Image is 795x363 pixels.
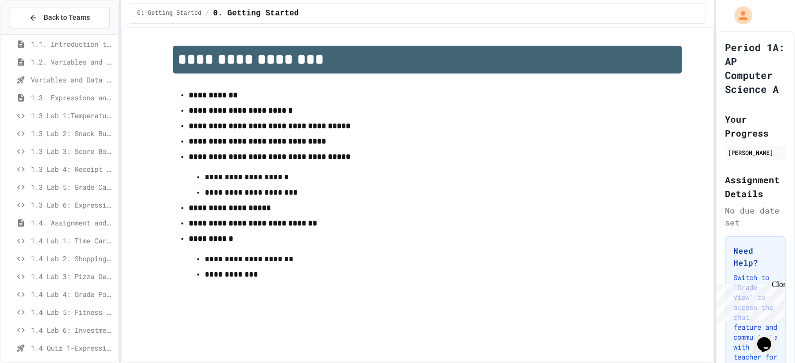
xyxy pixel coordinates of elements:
[31,307,114,317] span: 1.4 Lab 5: Fitness Tracker Debugger
[31,57,114,67] span: 1.2. Variables and Data Types
[4,4,69,63] div: Chat with us now!Close
[31,74,114,85] span: Variables and Data Types - Quiz
[31,218,114,228] span: 1.4. Assignment and Input
[31,235,114,246] span: 1.4 Lab 1: Time Card Calculator
[31,92,114,103] span: 1.3. Expressions and Output [New]
[44,12,90,23] span: Back to Teams
[9,7,110,28] button: Back to Teams
[724,4,755,27] div: My Account
[31,182,114,192] span: 1.3 Lab 5: Grade Calculator Pro
[728,148,783,157] div: [PERSON_NAME]
[713,280,785,322] iframe: chat widget
[31,343,114,353] span: 1.4 Quiz 1-Expressions and Assignment Statements
[725,112,786,140] h2: Your Progress
[137,9,202,17] span: 0: Getting Started
[205,9,209,17] span: /
[31,110,114,121] span: 1.3 Lab 1:Temperature Display Fix
[725,40,786,96] h1: Period 1A: AP Computer Science A
[213,7,299,19] span: 0. Getting Started
[725,205,786,228] div: No due date set
[31,128,114,139] span: 1.3 Lab 2: Snack Budget Tracker
[31,200,114,210] span: 1.3 Lab 6: Expression Evaluator Fix
[753,323,785,353] iframe: chat widget
[733,245,778,269] h3: Need Help?
[31,146,114,156] span: 1.3 Lab 3: Score Board Fixer
[31,289,114,299] span: 1.4 Lab 4: Grade Point Average
[31,164,114,174] span: 1.3 Lab 4: Receipt Formatter
[31,325,114,335] span: 1.4 Lab 6: Investment Portfolio Tracker
[725,173,786,201] h2: Assignment Details
[31,271,114,282] span: 1.4 Lab 3: Pizza Delivery Calculator
[31,39,114,49] span: 1.1. Introduction to Algorithms, Programming, and Compilers
[31,253,114,264] span: 1.4 Lab 2: Shopping Receipt Builder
